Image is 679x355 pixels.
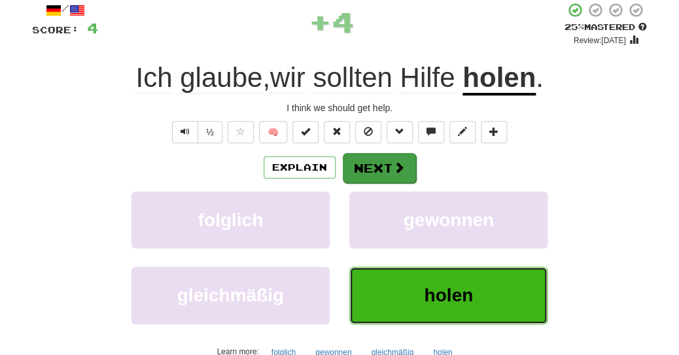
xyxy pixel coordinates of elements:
button: Add to collection (alt+a) [481,121,507,143]
u: holen [462,62,536,95]
span: Score: [32,24,79,35]
div: I think we should get help. [32,101,647,114]
span: Hilfe [400,62,455,93]
button: holen [349,267,548,324]
div: Mastered [565,22,647,33]
span: 25 % [565,22,584,32]
button: Discuss sentence (alt+u) [418,121,444,143]
span: gleichmäßig [177,285,284,305]
small: Review: [DATE] [574,36,626,45]
div: / [32,2,98,18]
span: wir [270,62,305,93]
span: Ich [135,62,172,93]
span: gewonnen [403,210,493,230]
span: 4 [87,20,98,36]
button: gleichmäßig [131,267,330,324]
span: + [309,2,332,41]
span: sollten [313,62,392,93]
button: Grammar (alt+g) [387,121,413,143]
span: glaube [180,62,262,93]
button: ½ [198,121,222,143]
button: Set this sentence to 100% Mastered (alt+m) [292,121,319,143]
span: , [135,62,462,93]
button: Favorite sentence (alt+f) [228,121,254,143]
span: folglich [198,210,264,230]
button: Edit sentence (alt+d) [449,121,476,143]
div: Text-to-speech controls [169,121,222,143]
button: folglich [131,192,330,248]
button: Next [343,153,416,183]
button: Ignore sentence (alt+i) [355,121,381,143]
button: Explain [264,156,336,178]
button: Play sentence audio (ctl+space) [172,121,198,143]
span: . [536,62,544,93]
button: gewonnen [349,192,548,248]
button: Reset to 0% Mastered (alt+r) [324,121,350,143]
span: 4 [332,5,355,38]
span: holen [424,285,473,305]
button: 🧠 [259,121,287,143]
